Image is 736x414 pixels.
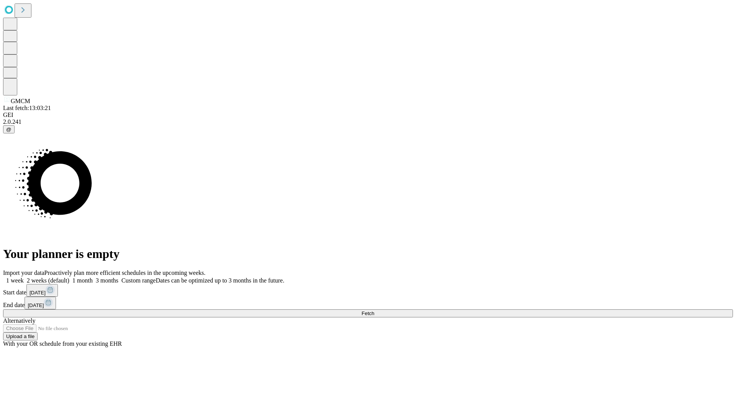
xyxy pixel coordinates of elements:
[3,284,733,297] div: Start date
[3,309,733,317] button: Fetch
[3,269,44,276] span: Import your data
[3,247,733,261] h1: Your planner is empty
[3,340,122,347] span: With your OR schedule from your existing EHR
[6,277,24,284] span: 1 week
[361,310,374,316] span: Fetch
[28,302,44,308] span: [DATE]
[72,277,93,284] span: 1 month
[3,112,733,118] div: GEI
[11,98,30,104] span: GMCM
[27,277,69,284] span: 2 weeks (default)
[96,277,118,284] span: 3 months
[30,290,46,296] span: [DATE]
[3,332,38,340] button: Upload a file
[3,125,15,133] button: @
[3,297,733,309] div: End date
[44,269,205,276] span: Proactively plan more efficient schedules in the upcoming weeks.
[122,277,156,284] span: Custom range
[156,277,284,284] span: Dates can be optimized up to 3 months in the future.
[3,317,35,324] span: Alternatively
[26,284,58,297] button: [DATE]
[3,118,733,125] div: 2.0.241
[6,127,11,132] span: @
[25,297,56,309] button: [DATE]
[3,105,51,111] span: Last fetch: 13:03:21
